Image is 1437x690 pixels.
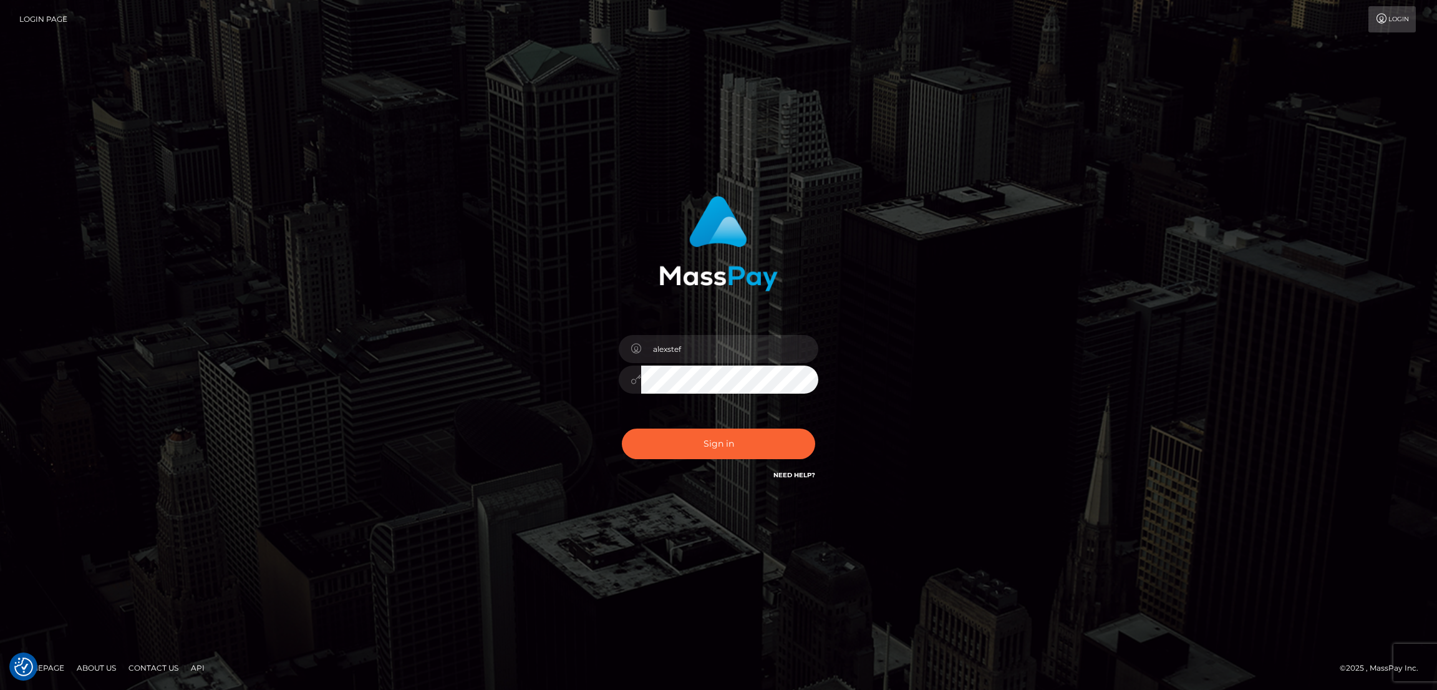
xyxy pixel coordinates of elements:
[1368,6,1416,32] a: Login
[622,429,815,459] button: Sign in
[773,471,815,479] a: Need Help?
[19,6,67,32] a: Login Page
[186,658,210,678] a: API
[14,658,69,678] a: Homepage
[659,196,778,291] img: MassPay Login
[14,658,33,676] img: Revisit consent button
[72,658,121,678] a: About Us
[123,658,183,678] a: Contact Us
[14,658,33,676] button: Consent Preferences
[641,335,818,363] input: Username...
[1340,661,1428,675] div: © 2025 , MassPay Inc.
